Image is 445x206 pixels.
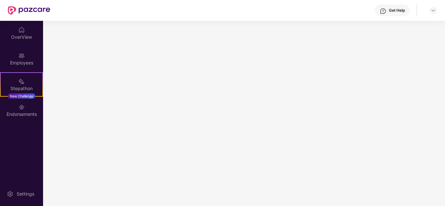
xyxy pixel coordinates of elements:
[18,78,25,85] img: svg+xml;base64,PHN2ZyB4bWxucz0iaHR0cDovL3d3dy53My5vcmcvMjAwMC9zdmciIHdpZHRoPSIyMSIgaGVpZ2h0PSIyMC...
[431,8,436,13] img: svg+xml;base64,PHN2ZyBpZD0iRHJvcGRvd24tMzJ4MzIiIHhtbG5zPSJodHRwOi8vd3d3LnczLm9yZy8yMDAwL3N2ZyIgd2...
[8,93,35,99] div: New Challenge
[18,27,25,33] img: svg+xml;base64,PHN2ZyBpZD0iSG9tZSIgeG1sbnM9Imh0dHA6Ly93d3cudzMub3JnLzIwMDAvc3ZnIiB3aWR0aD0iMjAiIG...
[1,85,42,92] div: Stepathon
[7,191,13,197] img: svg+xml;base64,PHN2ZyBpZD0iU2V0dGluZy0yMHgyMCIgeG1sbnM9Imh0dHA6Ly93d3cudzMub3JnLzIwMDAvc3ZnIiB3aW...
[18,52,25,59] img: svg+xml;base64,PHN2ZyBpZD0iRW1wbG95ZWVzIiB4bWxucz0iaHR0cDovL3d3dy53My5vcmcvMjAwMC9zdmciIHdpZHRoPS...
[8,6,50,15] img: New Pazcare Logo
[389,8,405,13] div: Get Help
[15,191,36,197] div: Settings
[380,8,386,14] img: svg+xml;base64,PHN2ZyBpZD0iSGVscC0zMngzMiIgeG1sbnM9Imh0dHA6Ly93d3cudzMub3JnLzIwMDAvc3ZnIiB3aWR0aD...
[18,104,25,110] img: svg+xml;base64,PHN2ZyBpZD0iRW5kb3JzZW1lbnRzIiB4bWxucz0iaHR0cDovL3d3dy53My5vcmcvMjAwMC9zdmciIHdpZH...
